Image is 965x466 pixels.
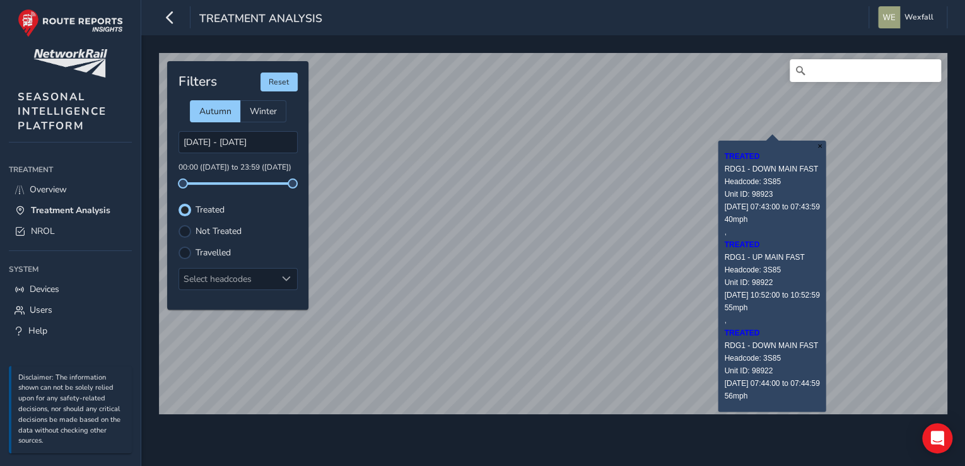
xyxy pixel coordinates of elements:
h4: Filters [178,74,217,90]
img: customer logo [33,49,107,78]
div: Winter [240,100,286,122]
span: Users [30,304,52,316]
div: TREATED [724,150,819,163]
div: RDG1 - DOWN MAIN FAST [724,163,819,175]
div: , , [724,150,819,402]
p: 00:00 ([DATE]) to 23:59 ([DATE]) [178,162,298,173]
span: Overview [30,183,67,195]
div: [DATE] 07:43:00 to 07:43:59 [724,201,819,213]
div: System [9,260,132,279]
label: Travelled [196,248,231,257]
span: SEASONAL INTELLIGENCE PLATFORM [18,90,107,133]
div: Select headcodes [179,269,276,289]
div: 55mph [724,301,819,314]
div: Headcode: 3S85 [724,175,819,188]
div: Open Intercom Messenger [922,423,952,453]
a: Overview [9,179,132,200]
p: Disclaimer: The information shown can not be solely relied upon for any safety-related decisions,... [18,373,126,447]
div: Unit ID: 98923 [724,188,819,201]
img: rr logo [18,9,123,37]
label: Not Treated [196,227,242,236]
button: Reset [260,73,298,91]
a: Devices [9,279,132,300]
div: Autumn [190,100,240,122]
div: 56mph [724,390,819,402]
div: [DATE] 10:52:00 to 10:52:59 [724,289,819,301]
canvas: Map [159,53,947,414]
a: NROL [9,221,132,242]
a: Users [9,300,132,320]
label: Treated [196,206,225,214]
div: [DATE] 07:44:00 to 07:44:59 [724,377,819,390]
div: Headcode: 3S85 [724,264,819,276]
div: Unit ID: 98922 [724,276,819,289]
span: Wexfall [904,6,933,28]
div: RDG1 - DOWN MAIN FAST [724,339,819,352]
span: Devices [30,283,59,295]
img: diamond-layout [878,6,900,28]
span: Autumn [199,105,231,117]
span: Treatment Analysis [31,204,110,216]
div: TREATED [724,238,819,251]
a: Help [9,320,132,341]
div: RDG1 - UP MAIN FAST [724,251,819,264]
span: Winter [250,105,277,117]
div: 40mph [724,213,819,226]
span: NROL [31,225,55,237]
div: Treatment [9,160,132,179]
input: Search [790,59,941,82]
div: Unit ID: 98922 [724,364,819,377]
a: Treatment Analysis [9,200,132,221]
button: Wexfall [878,6,938,28]
span: Treatment Analysis [199,11,322,28]
div: Headcode: 3S85 [724,352,819,364]
div: TREATED [724,327,819,339]
span: Help [28,325,47,337]
button: Close popup [814,141,826,151]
